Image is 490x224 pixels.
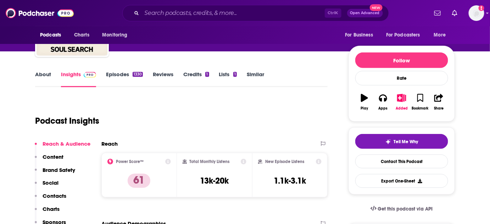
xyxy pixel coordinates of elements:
[411,89,429,115] button: Bookmark
[69,28,94,42] a: Charts
[350,11,380,15] span: Open Advanced
[84,72,96,78] img: Podchaser Pro
[43,167,75,173] p: Brand Safety
[412,106,429,111] div: Bookmark
[382,28,430,42] button: open menu
[153,71,173,87] a: Reviews
[190,159,230,164] h2: Total Monthly Listens
[345,30,373,40] span: For Business
[392,89,411,115] button: Added
[35,179,59,192] button: Social
[394,139,418,145] span: Tell Me Why
[325,9,341,18] span: Ctrl K
[479,5,484,11] svg: Add a profile image
[61,71,96,87] a: InsightsPodchaser Pro
[35,206,60,219] button: Charts
[274,175,306,186] h3: 1.1k-3.1k
[74,30,89,40] span: Charts
[434,106,444,111] div: Share
[106,71,143,87] a: Episodes1330
[469,5,484,21] img: User Profile
[361,106,368,111] div: Play
[469,5,484,21] span: Logged in as scottb4744
[35,167,75,180] button: Brand Safety
[355,89,374,115] button: Play
[35,71,51,87] a: About
[35,140,90,153] button: Reach & Audience
[183,71,209,87] a: Credits1
[101,140,118,147] h2: Reach
[355,174,448,188] button: Export One-Sheet
[200,175,229,186] h3: 13k-20k
[385,139,391,145] img: tell me why sparkle
[128,174,150,188] p: 61
[434,30,446,40] span: More
[35,116,99,126] h1: Podcast Insights
[102,30,127,40] span: Monitoring
[355,52,448,68] button: Follow
[265,159,304,164] h2: New Episode Listens
[374,89,392,115] button: Apps
[133,72,143,77] div: 1330
[43,179,59,186] p: Social
[43,192,66,199] p: Contacts
[370,4,383,11] span: New
[396,106,408,111] div: Added
[35,153,63,167] button: Content
[449,7,460,19] a: Show notifications dropdown
[347,9,383,17] button: Open AdvancedNew
[35,28,70,42] button: open menu
[43,140,90,147] p: Reach & Audience
[355,134,448,149] button: tell me why sparkleTell Me Why
[40,30,61,40] span: Podcasts
[97,28,137,42] button: open menu
[386,30,420,40] span: For Podcasters
[340,28,382,42] button: open menu
[429,28,455,42] button: open menu
[43,206,60,212] p: Charts
[355,71,448,85] div: Rate
[205,72,209,77] div: 1
[233,72,237,77] div: 1
[355,155,448,168] a: Contact This Podcast
[247,71,264,87] a: Similar
[430,89,448,115] button: Share
[35,192,66,206] button: Contacts
[219,71,237,87] a: Lists1
[365,200,439,218] a: Get this podcast via API
[142,7,325,19] input: Search podcasts, credits, & more...
[379,106,388,111] div: Apps
[43,153,63,160] p: Content
[6,6,74,20] img: Podchaser - Follow, Share and Rate Podcasts
[378,206,433,212] span: Get this podcast via API
[122,5,389,21] div: Search podcasts, credits, & more...
[431,7,444,19] a: Show notifications dropdown
[116,159,144,164] h2: Power Score™
[469,5,484,21] button: Show profile menu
